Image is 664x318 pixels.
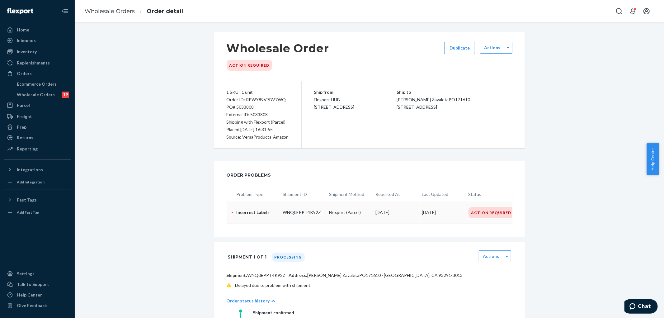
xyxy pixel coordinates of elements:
[17,124,26,130] div: Prep
[422,191,464,197] p: Last Updated
[17,70,32,77] div: Orders
[59,5,71,17] button: Close Navigation
[17,146,38,152] div: Reporting
[227,298,270,304] p: Order status history
[422,209,464,216] p: [DATE]
[17,27,29,33] div: Home
[4,279,71,289] button: Talk to Support
[4,269,71,279] a: Settings
[4,112,71,121] a: Freight
[17,179,45,185] div: Add Integration
[4,165,71,175] button: Integrations
[80,2,188,21] ol: breadcrumbs
[227,42,329,55] h1: Wholesale Order
[17,49,37,55] div: Inventory
[640,5,653,17] button: Open account menu
[4,144,71,154] a: Reporting
[469,207,514,218] div: Action Required
[17,92,55,98] div: Wholesale Orders
[4,58,71,68] a: Replenishments
[227,60,272,71] div: Action Required
[227,103,289,111] div: PO# 5033808
[314,88,397,96] p: Ship from
[4,290,71,300] a: Help Center
[483,253,499,259] label: Actions
[17,60,50,66] div: Replenishments
[235,282,310,288] p: Delayed due to problem with shipment
[4,36,71,45] a: Inbounds
[17,81,57,87] div: Ecommerce Orders
[17,135,33,141] div: Returns
[4,207,71,217] a: Add Fast Tag
[227,111,289,118] div: External ID: 5033808
[283,209,324,216] p: WNQ0EPPT4K92Z
[4,177,71,187] a: Add Integration
[376,209,417,216] p: [DATE]
[289,273,308,278] span: Address:
[4,69,71,78] a: Orders
[329,209,371,216] p: Flexport (Parcel)
[397,97,470,110] span: [PERSON_NAME] ZavaletaPO171610 [STREET_ADDRESS]
[17,302,47,309] div: Give Feedback
[62,92,69,98] div: 19
[4,122,71,132] a: Prep
[85,8,135,15] a: Wholesale Orders
[4,301,71,311] button: Give Feedback
[237,191,278,197] p: Problem Type
[627,5,639,17] button: Open notifications
[4,25,71,35] a: Home
[17,197,37,203] div: Fast Tags
[376,191,417,197] p: Reported At
[4,195,71,205] button: Fast Tags
[4,100,71,110] a: Parcel
[227,273,247,278] span: Shipment:
[17,281,49,287] div: Talk to Support
[14,79,71,89] a: Ecommerce Orders
[227,118,289,126] p: Shipping with Flexport (Parcel)
[4,47,71,57] a: Inventory
[17,37,36,44] div: Inbounds
[314,97,355,110] span: Flexport HUB [STREET_ADDRESS]
[613,5,625,17] button: Open Search Box
[17,102,30,108] div: Parcel
[227,272,512,278] p: WNQ0EPPT4K92Z · [PERSON_NAME] ZavaletaPO171610 · [GEOGRAPHIC_DATA], CA 93291-3013
[147,8,183,15] a: Order detail
[17,167,43,173] div: Integrations
[227,96,289,103] div: Order ID: RPWY89V7BV7WQ
[484,45,500,51] label: Actions
[253,310,294,316] div: Shipment confirmed
[237,209,278,216] p: Incorrect Labels
[17,292,42,298] div: Help Center
[647,143,659,175] button: Help Center
[227,126,289,133] div: Placed [DATE] 16:31:55
[444,42,475,54] button: Duplicate
[397,88,512,96] p: Ship to
[329,191,371,197] p: Shipment Method
[228,250,267,263] h1: Shipment 1 of 1
[227,88,289,96] div: 1 SKU · 1 unit
[227,168,512,179] div: Order Problems
[17,271,35,277] div: Settings
[227,133,289,141] div: Source: VersaProducts-Amazon
[17,113,32,120] div: Freight
[4,133,71,143] a: Returns
[283,191,324,197] p: Shipment ID
[7,8,33,14] img: Flexport logo
[469,191,507,197] p: Status
[624,299,658,315] iframe: Opens a widget where you can chat to one of our agents
[272,253,305,262] div: Processing
[17,210,39,215] div: Add Fast Tag
[14,90,71,100] a: Wholesale Orders19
